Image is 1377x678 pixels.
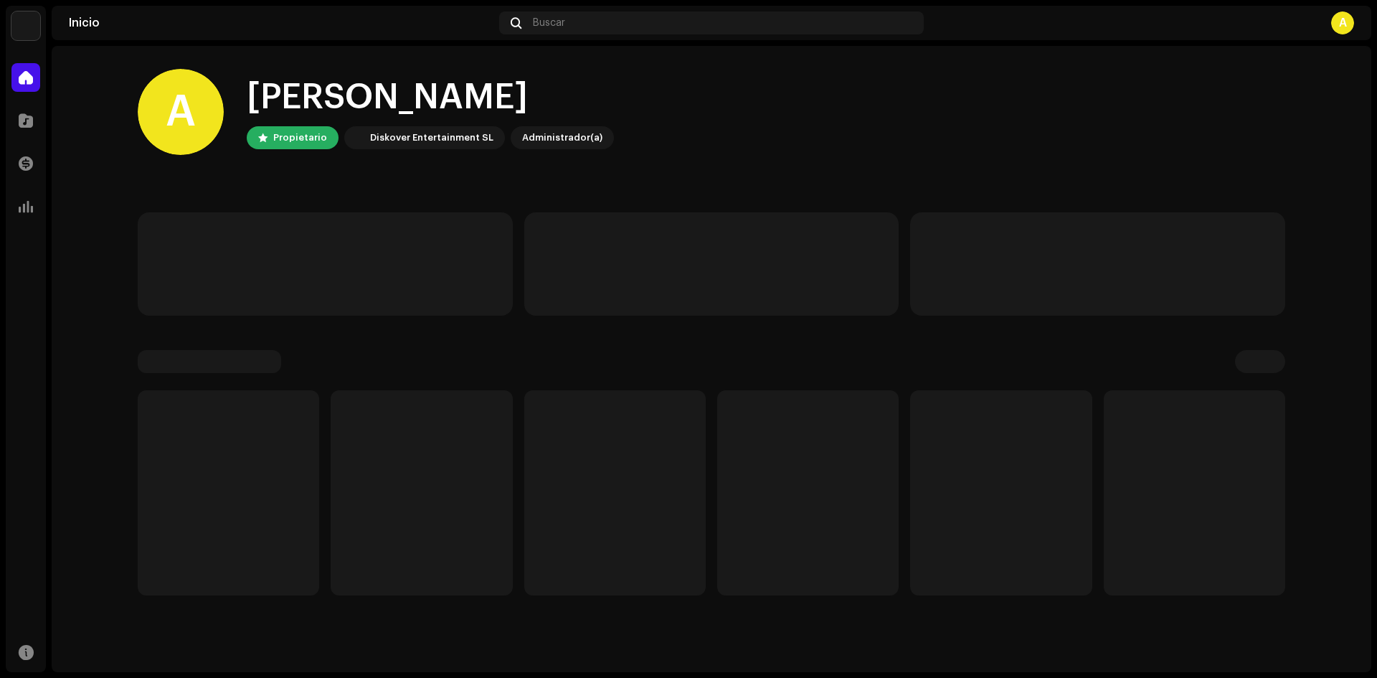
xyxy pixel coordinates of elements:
div: Inicio [69,17,493,29]
div: Administrador(a) [522,129,602,146]
div: [PERSON_NAME] [247,75,614,121]
span: Buscar [533,17,565,29]
div: A [1331,11,1354,34]
div: Diskover Entertainment SL [370,129,493,146]
img: 297a105e-aa6c-4183-9ff4-27133c00f2e2 [347,129,364,146]
img: 297a105e-aa6c-4183-9ff4-27133c00f2e2 [11,11,40,40]
div: Propietario [273,129,327,146]
div: A [138,69,224,155]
